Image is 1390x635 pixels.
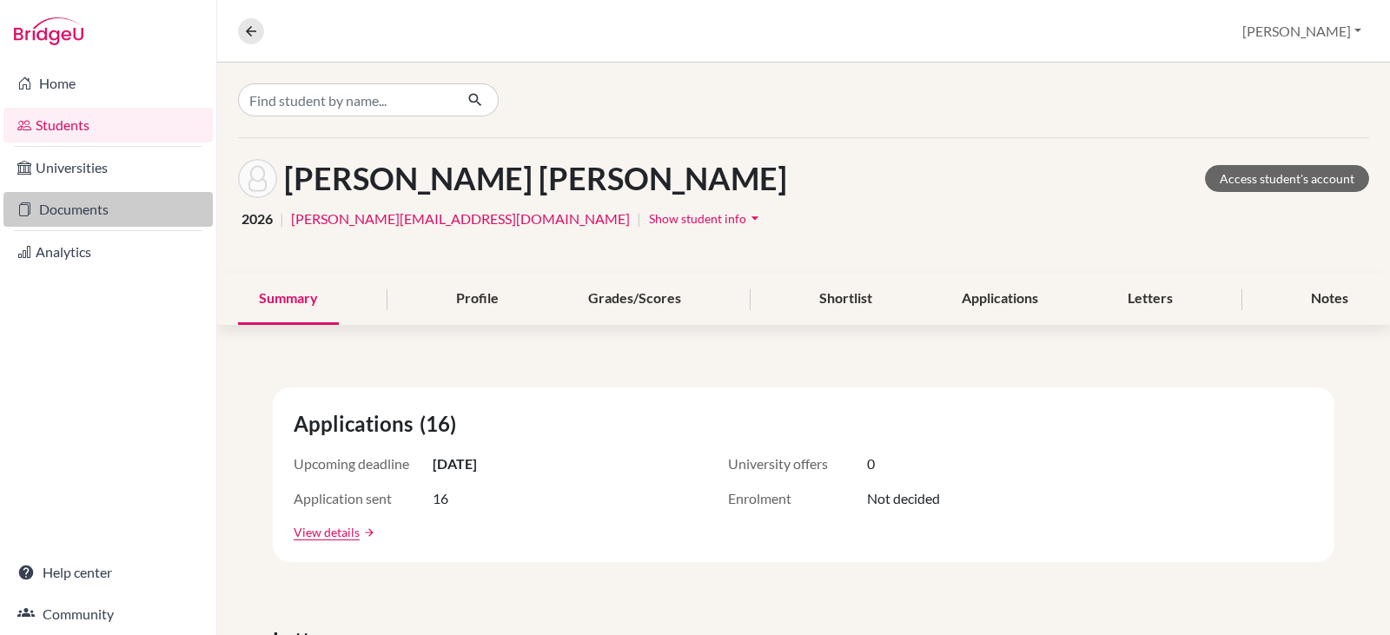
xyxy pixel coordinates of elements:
span: 16 [433,488,448,509]
div: Summary [238,274,339,325]
div: Grades/Scores [567,274,702,325]
span: (16) [420,408,463,440]
a: View details [294,523,360,541]
a: Analytics [3,235,213,269]
a: Students [3,108,213,142]
span: | [637,208,641,229]
div: Notes [1290,274,1369,325]
a: Help center [3,555,213,590]
img: Bridge-U [14,17,83,45]
span: Not decided [867,488,940,509]
span: [DATE] [433,453,477,474]
a: Community [3,597,213,632]
span: | [280,208,284,229]
span: 0 [867,453,875,474]
div: Letters [1107,274,1194,325]
div: Applications [941,274,1059,325]
img: Victoria Maria Paredes Torres's avatar [238,159,277,198]
span: Application sent [294,488,433,509]
div: Profile [435,274,520,325]
span: 2026 [242,208,273,229]
span: Enrolment [728,488,867,509]
a: Documents [3,192,213,227]
a: Home [3,66,213,101]
span: Show student info [649,211,746,226]
a: Universities [3,150,213,185]
h1: [PERSON_NAME] [PERSON_NAME] [284,160,787,197]
button: [PERSON_NAME] [1234,15,1369,48]
div: Shortlist [798,274,893,325]
input: Find student by name... [238,83,453,116]
button: Show student infoarrow_drop_down [648,205,764,232]
a: Access student's account [1205,165,1369,192]
a: arrow_forward [360,526,375,539]
span: Applications [294,408,420,440]
span: Upcoming deadline [294,453,433,474]
i: arrow_drop_down [746,209,764,227]
a: [PERSON_NAME][EMAIL_ADDRESS][DOMAIN_NAME] [291,208,630,229]
span: University offers [728,453,867,474]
